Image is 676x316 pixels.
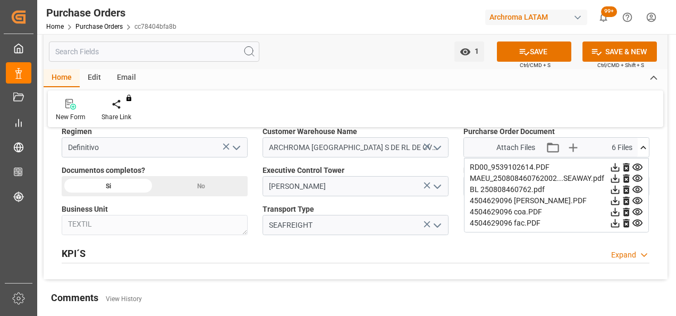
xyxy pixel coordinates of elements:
[44,69,80,87] div: Home
[612,142,632,153] span: 6 Files
[470,218,643,229] div: 4504629096 fac.PDF
[496,142,535,153] span: Attach Files
[429,217,445,234] button: open menu
[62,246,86,261] h2: KPI´S
[470,184,643,195] div: BL 250808460762.pdf
[615,5,639,29] button: Help Center
[463,126,555,137] span: Purcharse Order Document
[485,10,587,25] div: Archroma LATAM
[263,204,314,215] span: Transport Type
[470,206,643,218] div: 4504629096 coa.PDF
[62,165,145,176] span: Documentos completos?
[582,41,657,62] button: SAVE & NEW
[62,126,92,137] span: Regimen
[263,126,357,137] span: Customer Warehouse Name
[263,165,344,176] span: Executive Control Tower
[497,41,571,62] button: SAVE
[470,195,643,206] div: 4504629096 [PERSON_NAME].PDF
[454,41,484,62] button: open menu
[56,112,86,122] div: New Form
[591,5,615,29] button: show 100 new notifications
[46,23,64,30] a: Home
[597,61,644,69] span: Ctrl/CMD + Shift + S
[49,41,259,62] input: Search Fields
[62,204,108,215] span: Business Unit
[263,137,449,157] input: enter warehouse
[62,176,155,196] div: Si
[471,47,479,55] span: 1
[62,215,248,235] textarea: TEXTIL
[601,6,617,17] span: 99+
[51,290,98,305] h2: Comments
[485,7,591,27] button: Archroma LATAM
[520,61,551,69] span: Ctrl/CMD + S
[470,162,643,173] div: RD00_9539102614.PDF
[155,176,248,196] div: No
[106,295,142,303] a: View History
[429,178,445,195] button: open menu
[228,139,244,156] button: open menu
[429,139,445,156] button: open menu
[80,69,109,87] div: Edit
[463,165,487,176] span: Region
[75,23,123,30] a: Purchase Orders
[611,250,636,261] div: Expand
[470,173,643,184] div: MAEU_250808460762002...SEAWAY.pdf
[109,69,144,87] div: Email
[46,5,176,21] div: Purchase Orders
